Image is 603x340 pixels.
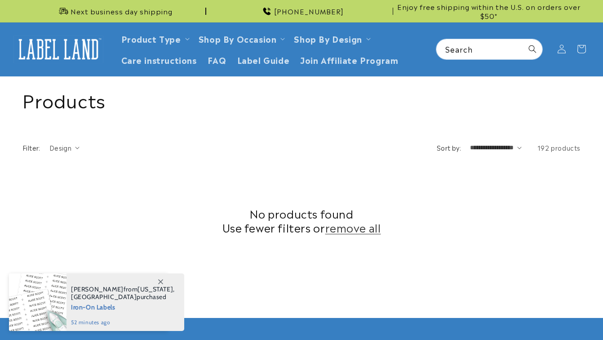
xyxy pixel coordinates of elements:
[294,32,362,45] a: Shop By Design
[121,54,197,65] span: Care instructions
[71,286,175,301] span: from , purchased
[71,7,173,16] span: Next business day shipping
[300,54,398,65] span: Join Affiliate Program
[49,143,71,152] span: Design
[199,33,277,44] span: Shop By Occasion
[121,32,181,45] a: Product Type
[202,49,232,70] a: FAQ
[71,318,175,327] span: 52 minutes ago
[437,143,461,152] label: Sort by:
[193,28,289,49] summary: Shop By Occasion
[13,35,103,63] img: Label Land
[537,143,581,152] span: 192 products
[116,28,193,49] summary: Product Type
[71,293,137,301] span: [GEOGRAPHIC_DATA]
[22,206,581,234] h2: No products found Use fewer filters or
[49,143,80,152] summary: Design (0 selected)
[71,285,124,293] span: [PERSON_NAME]
[137,285,173,293] span: [US_STATE]
[295,49,403,70] a: Join Affiliate Program
[232,49,295,70] a: Label Guide
[325,220,381,234] a: remove all
[288,28,374,49] summary: Shop By Design
[71,301,175,312] span: Iron-On Labels
[208,54,226,65] span: FAQ
[523,39,542,59] button: Search
[116,49,202,70] a: Care instructions
[397,2,581,20] span: Enjoy free shipping within the U.S. on orders over $50*
[237,54,290,65] span: Label Guide
[22,88,581,111] h1: Products
[22,143,40,152] h2: Filter:
[10,32,107,67] a: Label Land
[274,7,344,16] span: [PHONE_NUMBER]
